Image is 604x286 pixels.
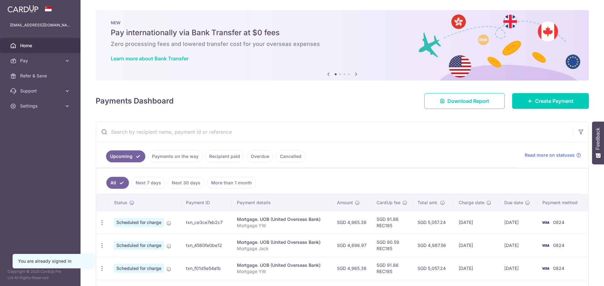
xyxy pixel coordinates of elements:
[372,211,412,234] td: SGD 91.86 REC185
[276,150,305,162] a: Cancelled
[459,199,484,206] span: Charge date
[539,219,552,226] img: Bank Card
[96,10,589,81] img: Bank transfer banner
[512,93,589,109] a: Create Payment
[96,122,573,142] input: Search by recipient name, payment id or reference
[553,266,564,271] span: 0824
[539,265,552,272] img: Bank Card
[332,211,372,234] td: SGD 4,965.38
[20,58,62,64] span: Pay
[337,199,353,206] span: Amount
[237,239,327,245] div: Mortgage. UOB (United Overseas Bank)
[454,234,499,257] td: [DATE]
[111,40,574,48] h6: Zero processing fees and lowered transfer cost for your overseas expenses
[232,194,332,211] th: Payment details
[111,20,574,25] p: NEW
[372,234,412,257] td: SGD 90.59 REC185
[412,211,454,234] td: SGD 5,057.24
[181,194,232,211] th: Payment ID
[114,218,164,227] span: Scheduled for charge
[499,211,537,234] td: [DATE]
[106,150,145,162] a: Upcoming
[207,177,256,189] a: More than 1 month
[424,93,505,109] a: Download Report
[114,199,127,206] span: Status
[447,97,489,105] span: Download Report
[181,257,232,280] td: txn_f01d5e54a1b
[20,103,62,109] span: Settings
[504,199,523,206] span: Due date
[412,234,454,257] td: SGD 4,987.56
[8,5,38,13] img: CardUp
[332,257,372,280] td: SGD 4,965.38
[595,128,601,150] span: Feedback
[148,150,203,162] a: Payments on the way
[332,234,372,257] td: SGD 4,896.97
[372,257,412,280] td: SGD 91.86 REC185
[20,88,62,94] span: Support
[237,262,327,268] div: Mortgage. UOB (United Overseas Bank)
[499,257,537,280] td: [DATE]
[111,28,574,38] h5: Pay internationally via Bank Transfer at $0 fees
[564,267,598,283] iframe: Opens a widget where you can find more information
[237,245,327,252] p: Mortgage Jack
[181,234,232,257] td: txn_4560fe0be12
[237,216,327,222] div: Mortgage. UOB (United Overseas Bank)
[499,234,537,257] td: [DATE]
[247,150,273,162] a: Overdue
[454,211,499,234] td: [DATE]
[535,97,573,105] span: Create Payment
[20,42,62,49] span: Home
[412,257,454,280] td: SGD 5,057.24
[181,211,232,234] td: txn_ce3ce7eb2c7
[20,73,62,79] span: Refer & Save
[417,199,438,206] span: Total amt.
[553,243,564,248] span: 0824
[96,95,174,107] h4: Payments Dashboard
[106,177,129,189] a: All
[553,220,564,225] span: 0824
[537,194,588,211] th: Payment method
[237,268,327,275] p: Mortgage YW
[377,199,400,206] span: CardUp fee
[131,177,165,189] a: Next 7 days
[539,242,552,249] img: Bank Card
[18,258,88,264] div: You are already signed in
[205,150,244,162] a: Recipient paid
[454,257,499,280] td: [DATE]
[525,152,575,158] span: Read more on statuses
[10,22,70,28] p: [EMAIL_ADDRESS][DOMAIN_NAME]
[525,152,581,158] a: Read more on statuses
[168,177,204,189] a: Next 30 days
[114,241,164,250] span: Scheduled for charge
[111,55,188,62] a: Learn more about Bank Transfer
[592,121,604,164] button: Feedback - Show survey
[114,264,164,273] span: Scheduled for charge
[237,222,327,229] p: Mortgage YW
